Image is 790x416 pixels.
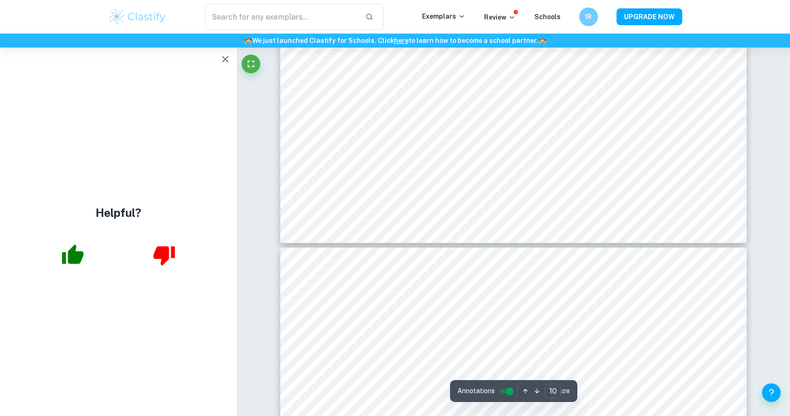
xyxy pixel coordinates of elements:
h6: We just launched Clastify for Schools. Click to learn how to become a school partner. [2,35,788,46]
button: UPGRADE NOW [617,8,682,25]
button: IR [579,7,598,26]
span: Annotations [457,386,495,396]
a: Schools [534,13,561,21]
img: Clastify logo [108,7,167,26]
button: Help and Feedback [762,383,781,402]
span: / 28 [561,387,570,395]
h6: IR [583,12,594,22]
button: Fullscreen [242,55,260,73]
p: Exemplars [422,11,465,21]
a: here [394,37,409,44]
input: Search for any exemplars... [205,4,358,30]
span: 🏫 [538,37,546,44]
h4: Helpful? [96,204,141,221]
p: Review [484,12,516,22]
span: 🏫 [244,37,252,44]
